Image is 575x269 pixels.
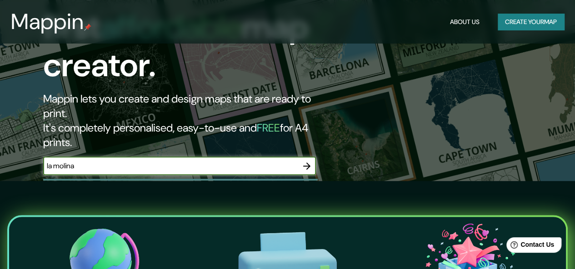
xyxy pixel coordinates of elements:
[494,234,565,259] iframe: Help widget launcher
[498,14,564,30] button: Create yourmap
[446,14,483,30] button: About Us
[11,9,84,34] h3: Mappin
[43,92,331,150] h2: Mappin lets you create and design maps that are ready to print. It's completely personalised, eas...
[84,24,91,31] img: mappin-pin
[257,121,280,135] h5: FREE
[43,161,298,171] input: Choose your favourite place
